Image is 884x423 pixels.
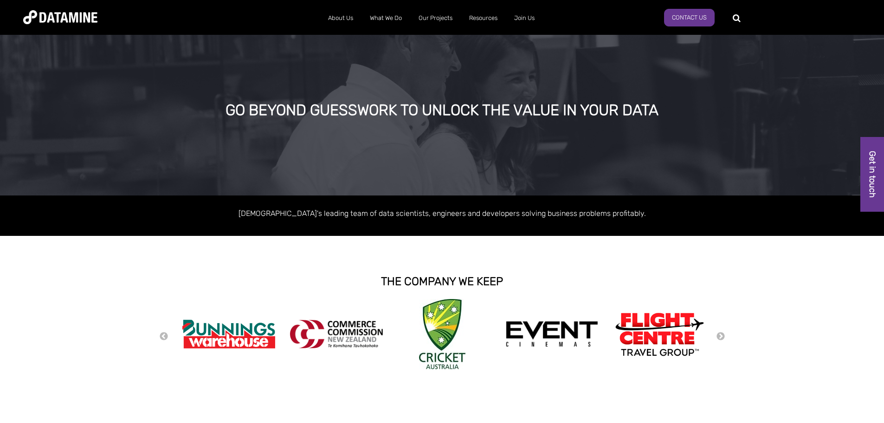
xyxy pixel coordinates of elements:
img: Cricket Australia [419,299,465,369]
a: Get in touch [860,137,884,212]
strong: THE COMPANY WE KEEP [381,275,503,288]
div: GO BEYOND GUESSWORK TO UNLOCK THE VALUE IN YOUR DATA [100,102,784,119]
button: Previous [159,332,168,342]
a: Our Projects [410,6,461,30]
a: What We Do [361,6,410,30]
img: commercecommission [290,320,383,348]
a: Join Us [506,6,543,30]
img: event cinemas [505,321,598,348]
img: Flight Centre [613,310,706,358]
a: Resources [461,6,506,30]
img: Bunnings Warehouse [182,317,275,351]
a: About Us [320,6,361,30]
button: Next [716,332,725,342]
img: Datamine [23,10,97,24]
a: Contact Us [664,9,715,26]
p: [DEMOGRAPHIC_DATA]'s leading team of data scientists, engineers and developers solving business p... [178,207,707,220]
